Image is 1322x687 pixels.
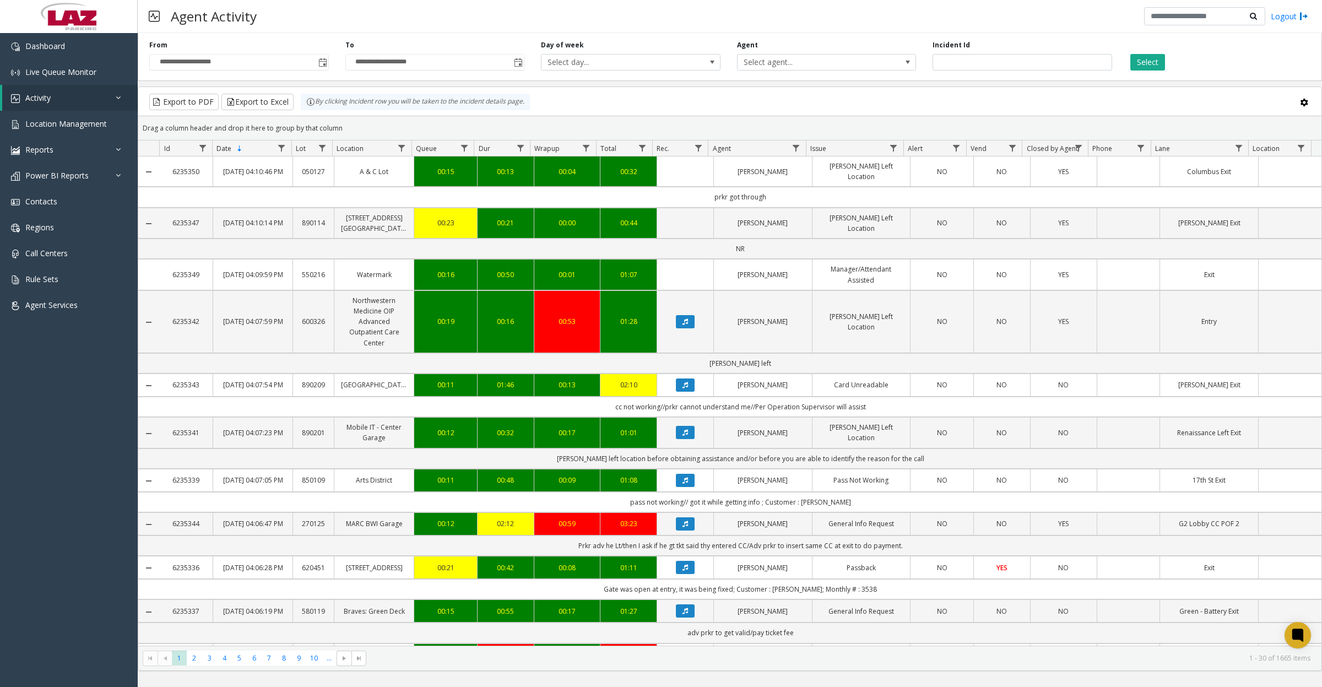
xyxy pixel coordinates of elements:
[980,606,1023,616] a: NO
[11,250,20,258] img: 'icon'
[25,118,107,129] span: Location Management
[300,166,327,177] a: 050127
[138,318,160,327] a: Collapse Details
[720,380,805,390] a: [PERSON_NAME]
[541,606,594,616] div: 00:17
[484,269,527,280] div: 00:50
[534,144,560,153] span: Wrapup
[149,94,219,110] button: Export to PDF
[300,316,327,327] a: 600326
[274,140,289,155] a: Date Filter Menu
[160,492,1321,512] td: pass not working// got it while getting info ; Customer : [PERSON_NAME]
[917,166,967,177] a: NO
[166,380,207,390] a: 6235343
[216,144,231,153] span: Date
[138,608,160,616] a: Collapse Details
[484,606,527,616] div: 00:55
[886,140,901,155] a: Issue Filter Menu
[996,563,1007,572] span: YES
[337,651,351,666] span: Go to the next page
[421,475,470,485] a: 00:11
[25,41,65,51] span: Dashboard
[138,477,160,485] a: Collapse Details
[221,94,294,110] button: Export to Excel
[300,380,327,390] a: 890209
[917,518,967,529] a: NO
[607,475,650,485] div: 01:08
[220,475,286,485] a: [DATE] 04:07:05 PM
[607,316,650,327] a: 01:28
[138,219,160,228] a: Collapse Details
[819,606,904,616] a: General Info Request
[607,606,650,616] div: 01:27
[149,3,160,30] img: pageIcon
[819,264,904,285] a: Manager/Attendant Assisted
[980,428,1023,438] a: NO
[980,316,1023,327] a: NO
[1231,140,1246,155] a: Lane Filter Menu
[421,428,470,438] div: 00:12
[484,166,527,177] a: 00:13
[149,40,167,50] label: From
[1037,562,1090,573] a: NO
[421,380,470,390] div: 00:11
[421,316,470,327] a: 00:19
[138,564,160,572] a: Collapse Details
[138,381,160,390] a: Collapse Details
[341,295,407,348] a: Northwestern Medicine OIP Advanced Outpatient Care Center
[1037,316,1090,327] a: YES
[421,166,470,177] a: 00:15
[980,518,1023,529] a: NO
[541,316,594,327] a: 00:53
[933,40,970,50] label: Incident Id
[1058,475,1069,485] span: NO
[307,651,322,666] span: Page 10
[1167,316,1251,327] a: Entry
[300,606,327,616] a: 580119
[421,218,470,228] a: 00:23
[166,475,207,485] a: 6235339
[980,166,1023,177] a: NO
[341,422,407,443] a: Mobile IT - Center Garage
[160,397,1321,417] td: cc not working//prkr cannot understand me//Per Operation Supervisor will assist
[138,140,1321,646] div: Data table
[484,380,527,390] a: 01:46
[11,275,20,284] img: 'icon'
[166,316,207,327] a: 6235342
[1037,428,1090,438] a: NO
[635,140,650,155] a: Total Filter Menu
[291,651,306,666] span: Page 9
[720,269,805,280] a: [PERSON_NAME]
[1167,606,1251,616] a: Green - Battery Exit
[421,518,470,529] a: 00:12
[996,380,1007,390] span: NO
[607,218,650,228] a: 00:44
[484,428,527,438] div: 00:32
[138,118,1321,138] div: Drag a column header and drop it here to group by that column
[980,218,1023,228] a: NO
[300,218,327,228] a: 890114
[541,428,594,438] a: 00:17
[720,428,805,438] a: [PERSON_NAME]
[337,144,364,153] span: Location
[421,606,470,616] a: 00:15
[341,562,407,573] a: [STREET_ADDRESS]
[917,218,967,228] a: NO
[220,518,286,529] a: [DATE] 04:06:47 PM
[1071,140,1086,155] a: Closed by Agent Filter Menu
[421,562,470,573] div: 00:21
[220,562,286,573] a: [DATE] 04:06:28 PM
[1167,518,1251,529] a: G2 Lobby CC POF 2
[300,428,327,438] a: 890201
[607,269,650,280] a: 01:07
[917,380,967,390] a: NO
[138,167,160,176] a: Collapse Details
[1058,270,1069,279] span: YES
[720,218,805,228] a: [PERSON_NAME]
[720,562,805,573] a: [PERSON_NAME]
